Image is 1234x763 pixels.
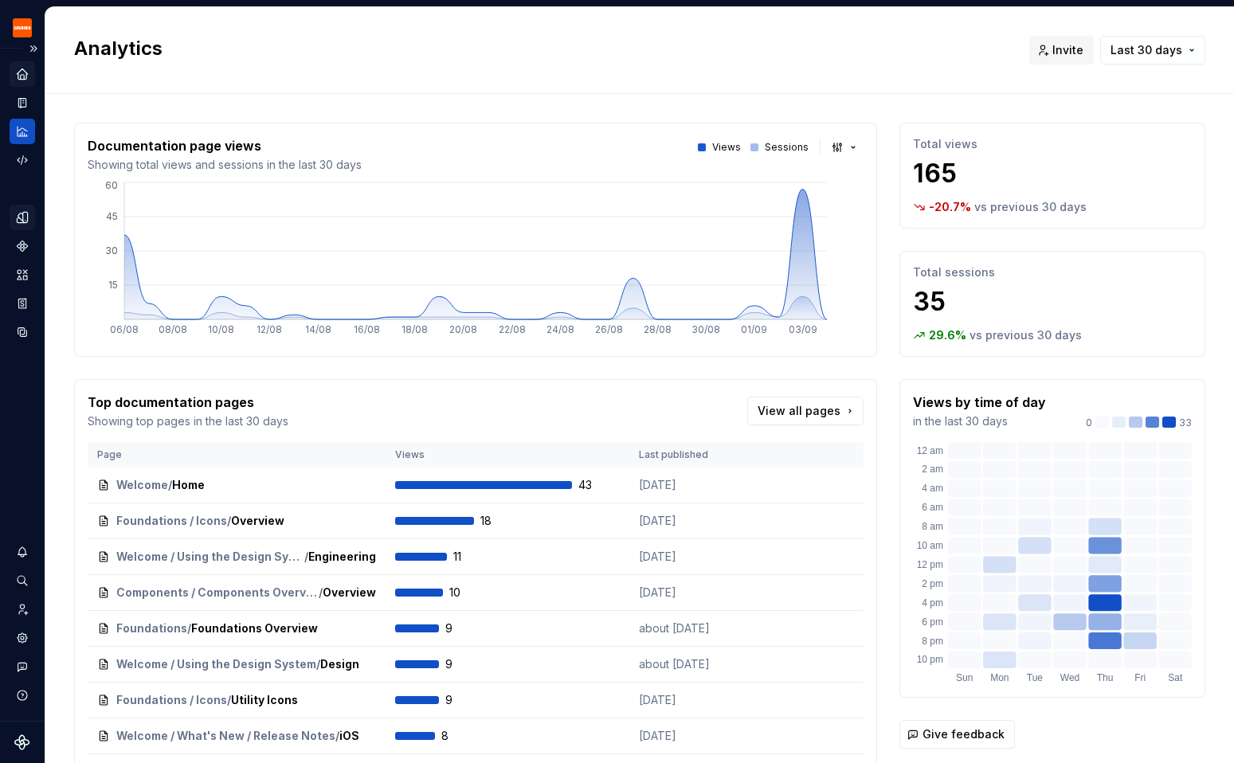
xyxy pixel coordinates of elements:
[1086,417,1192,429] div: 33
[116,513,227,529] span: Foundations / Icons
[1052,42,1083,58] span: Invite
[88,157,362,173] p: Showing total views and sessions in the last 30 days
[922,521,943,532] text: 8 am
[10,597,35,622] a: Invite team
[922,597,943,608] text: 4 pm
[319,585,323,601] span: /
[191,620,318,636] span: Foundations Overview
[747,397,864,425] a: View all pages
[10,291,35,316] a: Storybook stories
[639,692,758,708] p: [DATE]
[231,513,284,529] span: Overview
[116,477,168,493] span: Welcome
[970,327,1082,343] p: vs previous 30 days
[445,656,487,672] span: 9
[386,442,629,468] th: Views
[929,199,971,215] p: -20.7 %
[639,513,758,529] p: [DATE]
[922,636,943,647] text: 8 pm
[88,393,288,412] p: Top documentation pages
[499,323,526,335] tspan: 22/08
[88,442,386,468] th: Page
[453,549,495,565] span: 11
[10,233,35,259] a: Components
[1097,672,1114,683] text: Thu
[922,483,943,494] text: 4 am
[899,720,1015,749] button: Give feedback
[741,323,767,335] tspan: 01/09
[116,728,335,744] span: Welcome / What's New / Release Notes
[10,61,35,87] a: Home
[913,286,1192,318] p: 35
[10,205,35,230] a: Design tokens
[14,734,30,750] svg: Supernova Logo
[913,264,1192,280] p: Total sessions
[639,477,758,493] p: [DATE]
[10,654,35,679] button: Contact support
[354,323,380,335] tspan: 16/08
[304,549,308,565] span: /
[10,319,35,345] a: Data sources
[227,692,231,708] span: /
[644,323,672,335] tspan: 28/08
[639,656,758,672] p: about [DATE]
[1111,42,1182,58] span: Last 30 days
[320,656,359,672] span: Design
[917,540,943,551] text: 10 am
[10,625,35,651] div: Settings
[923,726,1005,742] span: Give feedback
[10,90,35,115] div: Documentation
[639,585,758,601] p: [DATE]
[990,672,1009,683] text: Mon
[402,323,428,335] tspan: 18/08
[208,323,234,335] tspan: 10/08
[917,559,943,570] text: 12 pm
[172,477,205,493] span: Home
[922,464,943,475] text: 2 am
[335,728,339,744] span: /
[105,245,118,256] tspan: 30
[639,728,758,744] p: [DATE]
[116,549,304,565] span: Welcome / Using the Design System
[449,323,477,335] tspan: 20/08
[691,323,720,335] tspan: 30/08
[929,327,966,343] p: 29.6 %
[74,36,1010,61] h2: Analytics
[1060,672,1079,683] text: Wed
[578,477,620,493] span: 43
[10,568,35,593] div: Search ⌘K
[639,620,758,636] p: about [DATE]
[917,654,943,665] text: 10 pm
[116,620,187,636] span: Foundations
[712,141,741,154] p: Views
[323,585,376,601] span: Overview
[639,549,758,565] p: [DATE]
[116,692,227,708] span: Foundations / Icons
[227,513,231,529] span: /
[316,656,320,672] span: /
[1100,36,1205,65] button: Last 30 days
[105,179,118,191] tspan: 60
[922,502,943,513] text: 6 am
[10,147,35,173] div: Code automation
[765,141,809,154] p: Sessions
[922,578,943,589] text: 2 pm
[956,672,973,683] text: Sun
[10,262,35,288] div: Assets
[22,37,45,60] button: Expand sidebar
[116,585,319,601] span: Components / Components Overview
[10,119,35,144] a: Analytics
[758,403,840,419] span: View all pages
[913,413,1046,429] p: in the last 30 days
[449,585,491,601] span: 10
[913,158,1192,190] p: 165
[308,549,376,565] span: Engineering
